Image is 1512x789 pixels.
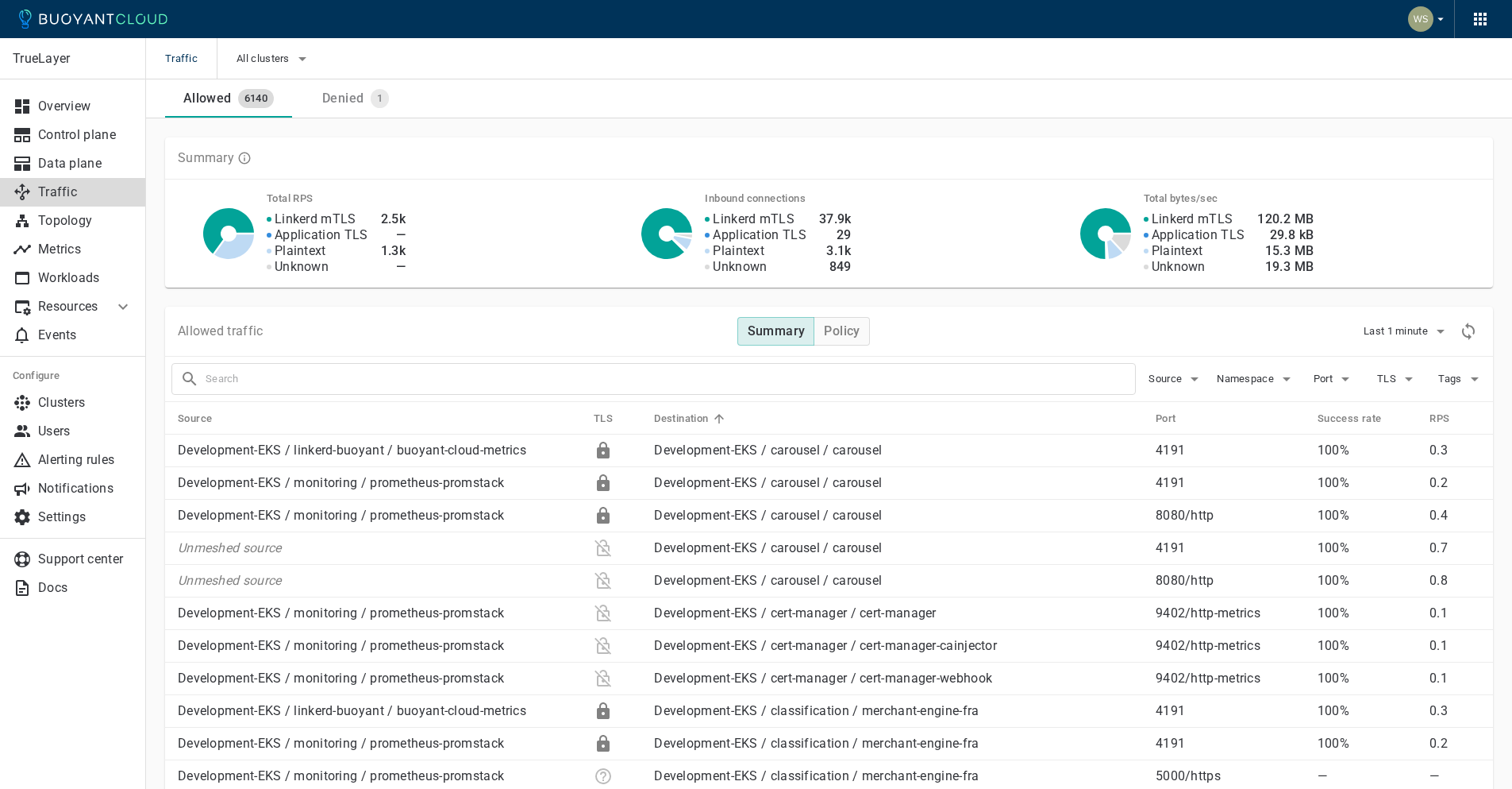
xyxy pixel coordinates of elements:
p: — [1429,768,1480,784]
button: Last 1 minute [1364,319,1450,343]
h4: 19.3 MB [1257,259,1314,275]
h5: Port [1156,412,1176,425]
a: Development-EKS / classification / merchant-engine-fra [654,736,979,751]
p: TrueLayer [13,51,132,67]
div: Plaintext [594,636,613,656]
a: Allowed6140 [165,79,292,118]
button: Source [1148,367,1204,391]
p: 100% [1318,573,1417,589]
span: 6140 [238,92,275,105]
p: Clusters [38,395,133,411]
p: 100% [1318,671,1417,687]
p: Docs [38,580,133,596]
p: Control plane [38,127,133,143]
p: 100% [1318,475,1417,491]
h5: TLS [594,412,613,425]
p: 4191 [1156,703,1305,719]
p: Linkerd mTLS [1152,211,1233,227]
p: 0.4 [1429,508,1480,524]
p: 100% [1318,443,1417,458]
h5: Destination [654,412,708,425]
a: Development-EKS / carousel / carousel [654,573,882,588]
div: Refresh metrics [1456,319,1480,343]
span: Port [1314,373,1336,385]
a: Development-EKS / classification / merchant-engine-fra [654,703,979,718]
h5: Configure [13,369,133,382]
p: 100% [1318,540,1417,556]
input: Search [206,368,1135,390]
p: 0.1 [1429,605,1480,621]
p: 0.1 [1429,671,1480,687]
p: 8080 / http [1156,573,1305,589]
a: Denied1 [292,79,419,118]
p: Linkerd mTLS [713,211,794,227]
p: Alerting rules [38,452,133,468]
p: 100% [1318,736,1417,752]
p: 9402 / http-metrics [1156,605,1305,621]
span: TLS [1377,373,1399,385]
p: Users [38,424,133,439]
a: Development-EKS / monitoring / prometheus-promstack [178,638,504,653]
img: Weichung Shaw [1408,6,1433,32]
p: 100% [1318,605,1417,621]
a: Development-EKS / cert-manager / cert-manager [654,605,937,621]
div: Plaintext [594,604,613,623]
p: Metrics [38,242,133,257]
a: Development-EKS / cert-manager / cert-manager-cainjector [654,638,997,653]
p: 0.8 [1429,573,1480,589]
p: 0.1 [1429,638,1480,654]
button: TLS [1372,367,1423,391]
a: Development-EKS / carousel / carousel [654,475,882,490]
a: Development-EKS / cert-manager / cert-manager-webhook [654,671,992,686]
p: Plaintext [1152,243,1203,259]
h4: 15.3 MB [1257,243,1314,259]
a: Development-EKS / carousel / carousel [654,508,882,523]
p: 5000 / https [1156,768,1305,784]
span: Source [1148,373,1185,385]
h4: 1.3k [381,243,406,259]
p: 100% [1318,508,1417,524]
p: 9402 / http-metrics [1156,671,1305,687]
p: Support center [38,551,133,567]
h5: Source [178,412,212,425]
h4: 29.8 kB [1257,227,1314,243]
p: 0.3 [1429,443,1480,458]
button: Policy [814,317,869,346]
p: Unmeshed source [178,540,581,556]
span: TLS [594,412,633,426]
a: Development-EKS / linkerd-buoyant / buoyant-cloud-metrics [178,703,526,718]
p: 0.2 [1429,736,1480,752]
div: Allowed [177,84,232,106]
p: 4191 [1156,475,1305,491]
p: Application TLS [275,227,368,243]
p: Unmeshed source [178,573,581,589]
p: 4191 [1156,540,1305,556]
p: Unknown [1152,259,1206,275]
div: Plaintext [594,669,613,688]
h4: Summary [748,323,806,339]
a: Development-EKS / monitoring / prometheus-promstack [178,605,504,621]
span: RPS [1429,412,1470,426]
p: 100% [1318,703,1417,719]
button: All clusters [237,47,312,71]
p: 0.2 [1429,475,1480,491]
a: Development-EKS / carousel / carousel [654,443,882,458]
a: Development-EKS / monitoring / prometheus-promstack [178,768,504,783]
p: 0.3 [1429,703,1480,719]
a: Development-EKS / classification / merchant-engine-fra [654,768,979,783]
p: Settings [38,509,133,525]
a: Development-EKS / linkerd-buoyant / buoyant-cloud-metrics [178,443,526,458]
div: Plaintext [594,571,613,590]
a: Development-EKS / monitoring / prometheus-promstack [178,736,504,751]
button: Namespace [1217,367,1296,391]
span: Last 1 minute [1364,325,1431,338]
p: Events [38,327,133,343]
p: Linkerd mTLS [275,211,356,227]
p: — [1318,768,1417,784]
h4: 120.2 MB [1257,211,1314,227]
p: Resources [38,299,101,315]
a: Development-EKS / monitoring / prometheus-promstack [178,475,504,490]
p: Allowed traffic [178,323,264,339]
h5: RPS [1429,412,1449,425]
h4: Policy [824,323,860,339]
